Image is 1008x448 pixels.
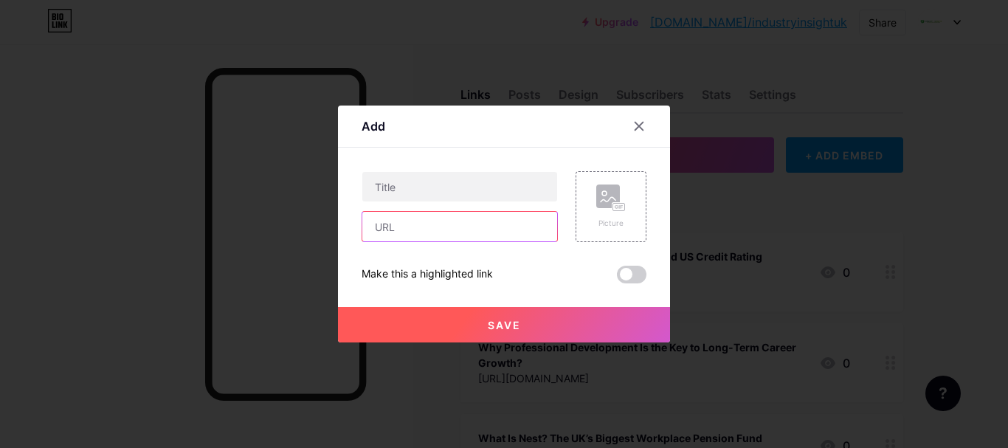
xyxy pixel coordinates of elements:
[362,117,385,135] div: Add
[362,172,557,201] input: Title
[488,319,521,331] span: Save
[362,212,557,241] input: URL
[596,218,626,229] div: Picture
[338,307,670,342] button: Save
[362,266,493,283] div: Make this a highlighted link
